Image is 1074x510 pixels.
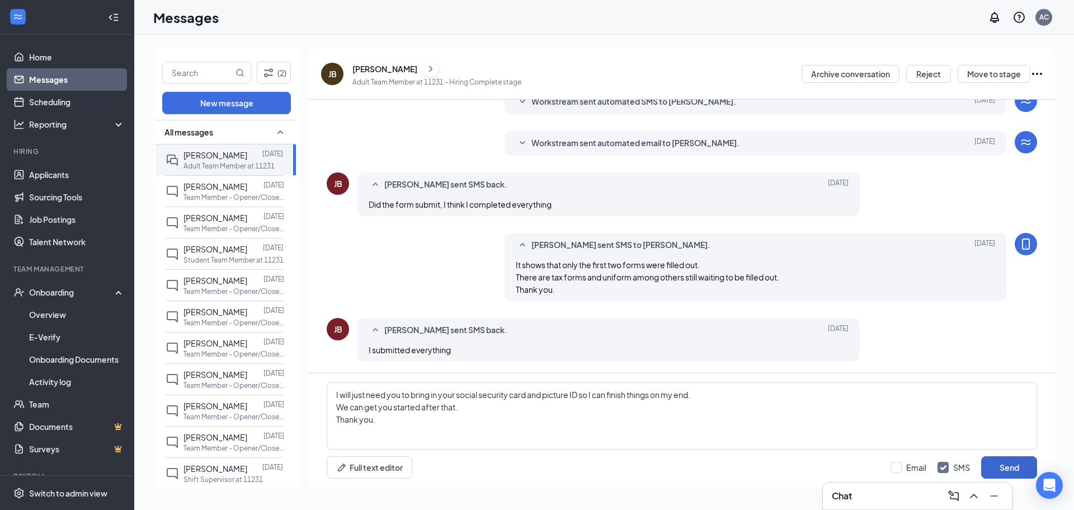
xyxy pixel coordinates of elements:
[153,8,219,27] h1: Messages
[516,238,529,252] svg: SmallChevronUp
[985,487,1003,505] button: Minimize
[263,180,284,190] p: [DATE]
[235,68,244,77] svg: MagnifyingGlass
[29,415,125,438] a: DocumentsCrown
[981,456,1037,479] button: Send
[334,324,342,335] div: JB
[1019,237,1033,251] svg: MobileSms
[29,231,125,253] a: Talent Network
[274,125,287,139] svg: SmallChevronUp
[263,368,284,378] p: [DATE]
[958,65,1030,83] button: Move to stage
[369,178,382,191] svg: SmallChevronUp
[13,287,25,298] svg: UserCheck
[974,137,995,150] span: [DATE]
[263,306,284,315] p: [DATE]
[425,62,436,76] svg: ChevronRight
[369,324,382,337] svg: SmallChevronUp
[183,349,284,359] p: Team Member - Opener/Closer at 11231
[1019,135,1033,149] svg: WorkstreamLogo
[965,487,983,505] button: ChevronUp
[13,119,25,130] svg: Analysis
[29,488,107,499] div: Switch to admin view
[108,12,119,23] svg: Collapse
[166,436,179,449] svg: ChatInactive
[183,213,247,223] span: [PERSON_NAME]
[29,163,125,186] a: Applicants
[1012,11,1026,24] svg: QuestionInfo
[29,393,125,415] a: Team
[162,92,291,114] button: New message
[166,279,179,292] svg: ChatInactive
[263,243,284,252] p: [DATE]
[183,369,247,380] span: [PERSON_NAME]
[352,77,521,87] p: Adult Team Member at 11231 - Hiring Complete stage
[974,238,995,252] span: [DATE]
[183,224,284,233] p: Team Member - Opener/Closer at 11231
[828,324,849,337] span: [DATE]
[164,127,213,138] span: All messages
[1019,94,1033,107] svg: WorkstreamLogo
[262,462,283,472] p: [DATE]
[183,432,247,442] span: [PERSON_NAME]
[166,467,179,480] svg: ChatInactive
[29,91,125,113] a: Scheduling
[183,412,284,422] p: Team Member - Opener/Closer at 11231
[29,186,125,208] a: Sourcing Tools
[29,68,125,91] a: Messages
[183,193,284,202] p: Team Member - Opener/Closer at 11231
[262,66,275,79] svg: Filter
[1036,472,1063,499] div: Open Intercom Messenger
[183,275,247,286] span: [PERSON_NAME]
[166,185,179,198] svg: ChatInactive
[802,65,899,83] button: Archive conversation
[166,373,179,386] svg: ChatInactive
[327,456,412,479] button: Full text editorPen
[183,464,247,474] span: [PERSON_NAME]
[29,326,125,348] a: E-Verify
[183,150,247,160] span: [PERSON_NAME]
[828,178,849,191] span: [DATE]
[1030,67,1044,81] svg: Ellipses
[183,443,284,453] p: Team Member - Opener/Closer at 11231
[29,287,115,298] div: Onboarding
[13,471,123,481] div: Payroll
[183,255,284,265] p: Student Team Member at 11231
[183,244,247,254] span: [PERSON_NAME]
[516,260,779,294] span: It shows that only the first two forms were filled out. There are tax forms and uniform among oth...
[183,475,263,484] p: Shift Supervisor at 11231
[29,371,125,393] a: Activity log
[183,161,275,171] p: Adult Team Member at 11231
[988,11,1001,24] svg: Notifications
[947,489,960,503] svg: ComposeMessage
[967,489,981,503] svg: ChevronUp
[263,337,284,347] p: [DATE]
[29,438,125,460] a: SurveysCrown
[352,63,417,74] div: [PERSON_NAME]
[183,287,284,296] p: Team Member - Opener/Closer at 11231
[166,310,179,324] svg: ChatInactive
[262,149,283,158] p: [DATE]
[29,119,125,130] div: Reporting
[12,11,23,22] svg: WorkstreamLogo
[516,95,529,109] svg: SmallChevronDown
[945,487,963,505] button: ComposeMessage
[263,431,284,441] p: [DATE]
[166,404,179,418] svg: ChatInactive
[183,338,247,348] span: [PERSON_NAME]
[166,216,179,230] svg: ChatInactive
[422,60,439,77] button: ChevronRight
[13,264,123,274] div: Team Management
[257,62,291,84] button: Filter (2)
[336,462,347,473] svg: Pen
[29,348,125,371] a: Onboarding Documents
[163,62,233,83] input: Search
[384,324,507,337] span: [PERSON_NAME] sent SMS back.
[166,153,179,167] svg: DoubleChat
[531,137,739,150] span: Workstream sent automated email to [PERSON_NAME].
[29,303,125,326] a: Overview
[13,488,25,499] svg: Settings
[516,137,529,150] svg: SmallChevronDown
[384,178,507,191] span: [PERSON_NAME] sent SMS back.
[263,274,284,284] p: [DATE]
